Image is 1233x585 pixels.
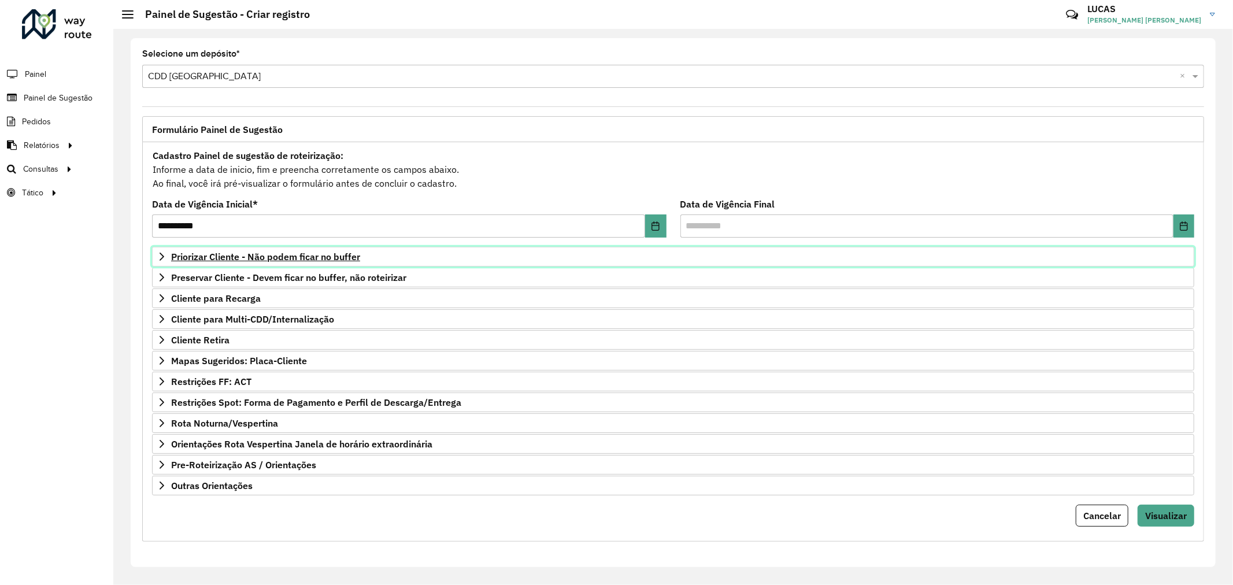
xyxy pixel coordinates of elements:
span: Visualizar [1145,510,1187,521]
span: Preservar Cliente - Devem ficar no buffer, não roteirizar [171,273,406,282]
span: [PERSON_NAME] [PERSON_NAME] [1087,15,1201,25]
span: Restrições FF: ACT [171,377,251,386]
span: Painel [25,68,46,80]
span: Outras Orientações [171,481,253,490]
strong: Cadastro Painel de sugestão de roteirização: [153,150,343,161]
span: Relatórios [24,139,60,151]
a: Rota Noturna/Vespertina [152,413,1194,433]
a: Mapas Sugeridos: Placa-Cliente [152,351,1194,371]
a: Cliente para Recarga [152,288,1194,308]
a: Restrições FF: ACT [152,372,1194,391]
h3: LUCAS [1087,3,1201,14]
span: Cancelar [1083,510,1121,521]
span: Rota Noturna/Vespertina [171,419,278,428]
span: Clear all [1180,69,1190,83]
span: Painel de Sugestão [24,92,92,104]
span: Tático [22,187,43,199]
button: Choose Date [1173,214,1194,238]
span: Orientações Rota Vespertina Janela de horário extraordinária [171,439,432,449]
a: Cliente para Multi-CDD/Internalização [152,309,1194,329]
a: Priorizar Cliente - Não podem ficar no buffer [152,247,1194,266]
div: Informe a data de inicio, fim e preencha corretamente os campos abaixo. Ao final, você irá pré-vi... [152,148,1194,191]
label: Data de Vigência Inicial [152,197,258,211]
span: Cliente para Multi-CDD/Internalização [171,314,334,324]
span: Pedidos [22,116,51,128]
label: Selecione um depósito [142,47,240,61]
a: Pre-Roteirização AS / Orientações [152,455,1194,475]
button: Cancelar [1076,505,1128,527]
span: Formulário Painel de Sugestão [152,125,283,134]
a: Preservar Cliente - Devem ficar no buffer, não roteirizar [152,268,1194,287]
a: Cliente Retira [152,330,1194,350]
span: Cliente Retira [171,335,229,345]
button: Choose Date [645,214,666,238]
button: Visualizar [1138,505,1194,527]
span: Pre-Roteirização AS / Orientações [171,460,316,469]
a: Outras Orientações [152,476,1194,495]
a: Orientações Rota Vespertina Janela de horário extraordinária [152,434,1194,454]
span: Mapas Sugeridos: Placa-Cliente [171,356,307,365]
h2: Painel de Sugestão - Criar registro [134,8,310,21]
span: Cliente para Recarga [171,294,261,303]
a: Contato Rápido [1060,2,1084,27]
span: Priorizar Cliente - Não podem ficar no buffer [171,252,360,261]
span: Restrições Spot: Forma de Pagamento e Perfil de Descarga/Entrega [171,398,461,407]
span: Consultas [23,163,58,175]
label: Data de Vigência Final [680,197,775,211]
a: Restrições Spot: Forma de Pagamento e Perfil de Descarga/Entrega [152,393,1194,412]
